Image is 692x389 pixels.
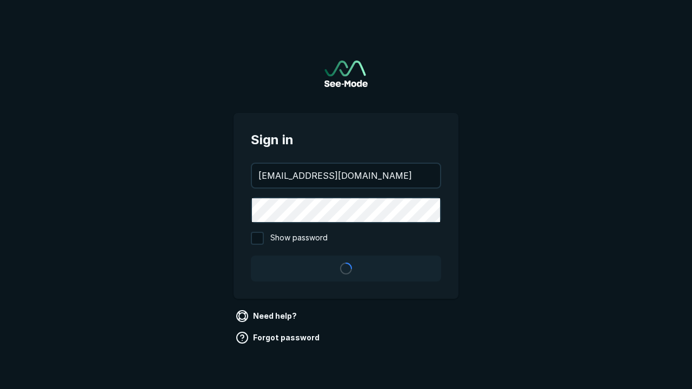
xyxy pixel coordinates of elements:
span: Show password [270,232,328,245]
a: Go to sign in [324,61,368,87]
input: your@email.com [252,164,440,187]
span: Sign in [251,130,441,150]
img: See-Mode Logo [324,61,368,87]
a: Forgot password [234,329,324,346]
a: Need help? [234,307,301,325]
